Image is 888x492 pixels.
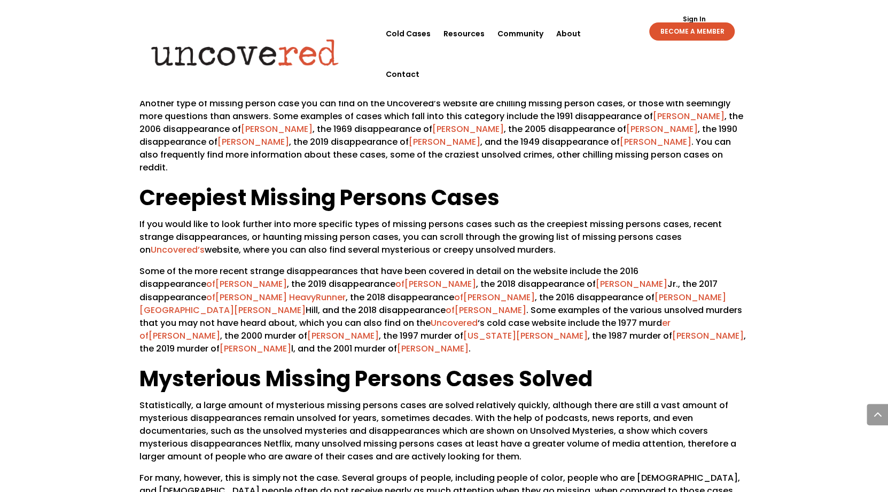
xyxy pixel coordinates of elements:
[206,291,215,303] a: of
[463,329,588,341] a: [US_STATE][PERSON_NAME]
[446,303,455,316] a: of
[215,278,287,290] a: [PERSON_NAME]
[217,136,289,148] a: [PERSON_NAME]
[139,97,749,183] p: Another type of missing person case you can find on the Uncovered’s website are chilling missing ...
[386,54,419,95] a: Contact
[404,278,476,290] a: [PERSON_NAME]
[626,123,698,135] a: [PERSON_NAME]
[556,13,581,54] a: About
[454,291,463,303] a: of
[142,32,348,73] img: Uncovered logo
[139,363,593,393] span: Mysterious Missing Persons Cases Solved
[677,16,712,22] a: Sign In
[139,291,726,316] a: [PERSON_NAME][GEOGRAPHIC_DATA][PERSON_NAME]
[220,342,291,354] a: [PERSON_NAME]
[497,13,543,54] a: Community
[409,136,480,148] a: [PERSON_NAME]
[139,183,500,213] span: Creepiest Missing Persons Cases
[596,278,667,290] a: [PERSON_NAME]
[463,291,535,303] a: [PERSON_NAME]
[241,123,313,135] a: [PERSON_NAME]
[443,13,485,54] a: Resources
[386,13,431,54] a: Cold Cases
[672,329,744,341] a: [PERSON_NAME]
[432,123,504,135] a: [PERSON_NAME]
[139,316,671,341] a: er of
[397,342,469,354] a: [PERSON_NAME]
[151,244,205,256] a: Uncovered’s
[149,329,220,341] a: [PERSON_NAME]
[307,329,379,341] a: [PERSON_NAME]
[139,265,749,363] p: Some of the more recent strange disappearances that have been covered in detail on the website in...
[139,399,736,462] span: Statistically, a large amount of mysterious missing persons cases are solved relatively quickly, ...
[620,136,691,148] a: [PERSON_NAME]
[206,278,215,290] a: of
[431,316,478,329] a: Uncovered
[653,110,725,122] a: [PERSON_NAME]
[395,278,404,290] a: of
[649,22,735,41] a: BECOME A MEMBER
[455,303,526,316] a: [PERSON_NAME]
[215,291,346,303] a: [PERSON_NAME] HeavyRunner
[139,218,722,256] span: If you would like to look further into more specific types of missing persons cases such as the c...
